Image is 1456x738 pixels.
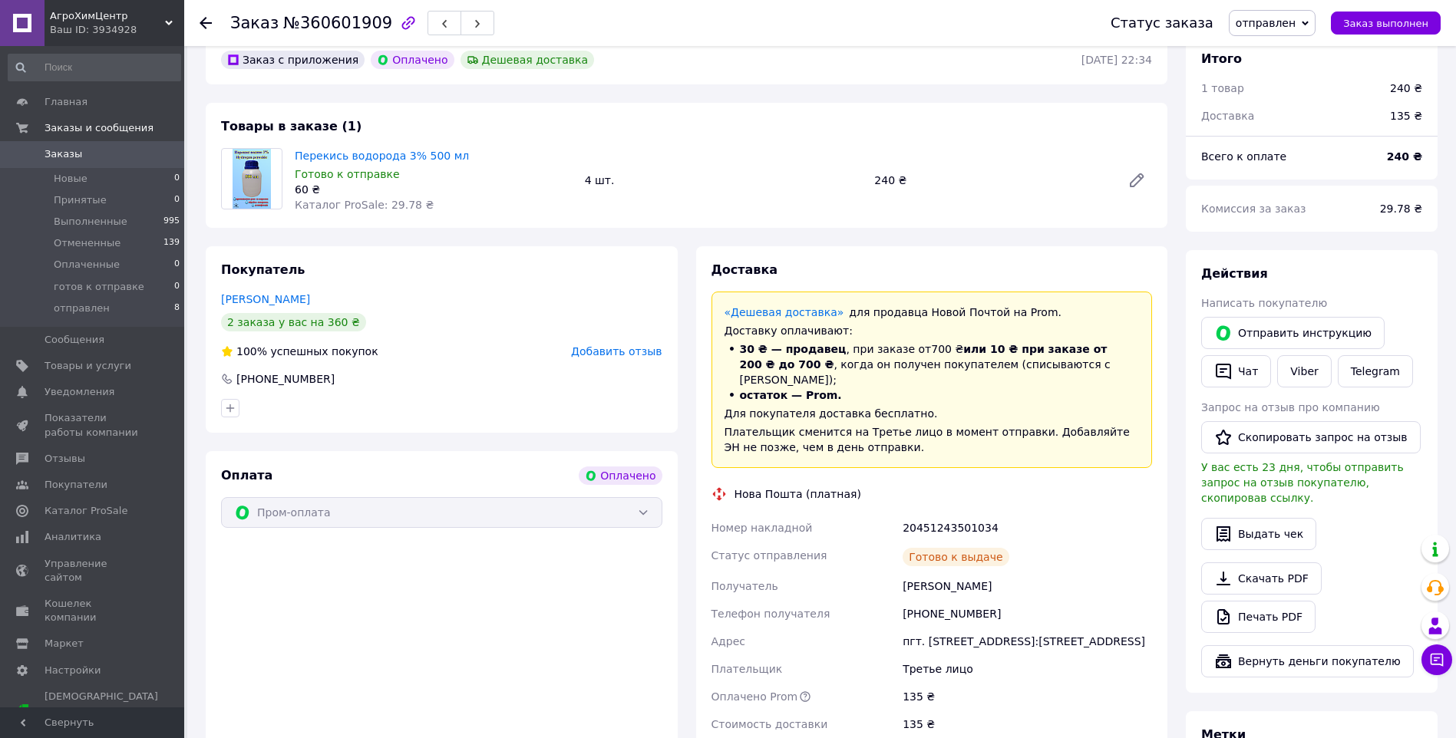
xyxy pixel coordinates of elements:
[725,341,1140,387] li: , при заказе от 700 ₴ , когда он получен покупателем (списываются с [PERSON_NAME]);
[8,54,181,81] input: Поиск
[45,385,114,399] span: Уведомления
[1236,17,1296,29] span: отправлен
[45,359,131,373] span: Товары и услуги
[725,306,844,318] a: «Дешевая доставка»
[731,486,865,502] div: Нова Пошта (платная)
[45,478,107,492] span: Покупатели
[221,344,378,359] div: успешных покупок
[45,557,142,585] span: Управление сайтом
[45,121,154,135] span: Заказы и сообщения
[45,637,84,651] span: Маркет
[163,215,180,229] span: 995
[1201,110,1254,122] span: Доставка
[1201,461,1404,504] span: У вас есть 23 дня, чтобы отправить запрос на отзыв покупателю, скопировав ссылку.
[1381,99,1431,133] div: 135 ₴
[711,690,798,703] span: Оплачено Prom
[295,182,573,197] div: 60 ₴
[903,548,1009,566] div: Готово к выдаче
[295,199,434,211] span: Каталог ProSale: 29.78 ₴
[740,389,842,401] span: остаток — Prom.
[45,147,82,161] span: Заказы
[1121,165,1152,196] a: Редактировать
[45,504,127,518] span: Каталог ProSale
[174,280,180,294] span: 0
[174,258,180,272] span: 0
[740,343,847,355] span: 30 ₴ — продавец
[1201,401,1380,413] span: Запрос на отзыв про компанию
[711,549,827,562] span: Статус отправления
[54,172,87,186] span: Новые
[900,628,1155,655] div: пгт. [STREET_ADDRESS]:[STREET_ADDRESS]
[1343,18,1428,29] span: Заказ выполнен
[54,193,107,207] span: Принятые
[221,313,366,331] div: 2 заказа у вас на 360 ₴
[236,345,267,357] span: 100%
[461,51,595,69] div: Дешевая доставка
[235,371,336,387] div: [PHONE_NUMBER]
[1277,355,1331,387] a: Viber
[1111,15,1213,31] div: Статус заказа
[900,655,1155,683] div: Третье лицо
[174,193,180,207] span: 0
[221,293,310,305] a: [PERSON_NAME]
[900,710,1155,738] div: 135 ₴
[221,119,362,133] span: Товары в заказе (1)
[579,170,869,191] div: 4 шт.
[725,323,1140,338] div: Доставку оплачивают:
[54,215,127,229] span: Выполненные
[1201,150,1286,163] span: Всего к оплате
[579,466,662,485] div: Оплачено
[174,301,180,315] span: 8
[711,663,783,675] span: Плательщик
[711,262,778,277] span: Доставка
[163,236,180,250] span: 139
[711,635,745,647] span: Адрес
[1380,203,1422,215] span: 29.78 ₴
[711,522,813,534] span: Номер накладной
[221,468,272,483] span: Оплата
[1201,266,1268,281] span: Действия
[45,452,85,466] span: Отзывы
[1421,644,1452,675] button: Чат с покупателем
[1338,355,1413,387] a: Telegram
[283,14,392,32] span: №360601909
[1201,82,1244,94] span: 1 товар
[1201,601,1316,633] a: Печать PDF
[45,333,104,347] span: Сообщения
[900,683,1155,710] div: 135 ₴
[295,150,469,162] a: Перекись водорода 3% 500 мл
[371,51,454,69] div: Оплачено
[1081,54,1152,66] time: [DATE] 22:34
[230,14,279,32] span: Заказ
[1390,81,1422,96] div: 240 ₴
[54,301,110,315] span: отправлен
[900,600,1155,628] div: [PHONE_NUMBER]
[45,597,142,624] span: Кошелек компании
[54,258,120,272] span: Оплаченные
[571,345,662,357] span: Добавить отзыв
[725,305,1140,320] div: для продавца Новой Почтой на Prom.
[45,690,158,732] span: [DEMOGRAPHIC_DATA] и счета
[54,236,121,250] span: Отмененные
[45,95,87,109] span: Главная
[45,530,101,544] span: Аналитика
[200,15,212,31] div: Вернуться назад
[1201,562,1322,595] a: Скачать PDF
[45,664,101,677] span: Настройки
[1331,12,1441,35] button: Заказ выполнен
[1201,317,1385,349] button: Отправить инструкцию
[711,718,828,730] span: Стоимость доставки
[1201,421,1421,453] button: Скопировать запрос на отзыв
[1201,518,1316,550] button: Выдать чек
[174,172,180,186] span: 0
[221,51,365,69] div: Заказ с приложения
[50,23,184,37] div: Ваш ID: 3934928
[725,406,1140,421] div: Для покупателя доставка бесплатно.
[233,149,271,209] img: Перекись водорода 3% 500 мл
[1201,355,1271,387] button: Чат
[1201,297,1327,309] span: Написать покупателю
[50,9,165,23] span: АгроХимЦентр
[1201,203,1306,215] span: Комиссия за заказ
[295,168,400,180] span: Готово к отправке
[45,411,142,439] span: Показатели работы компании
